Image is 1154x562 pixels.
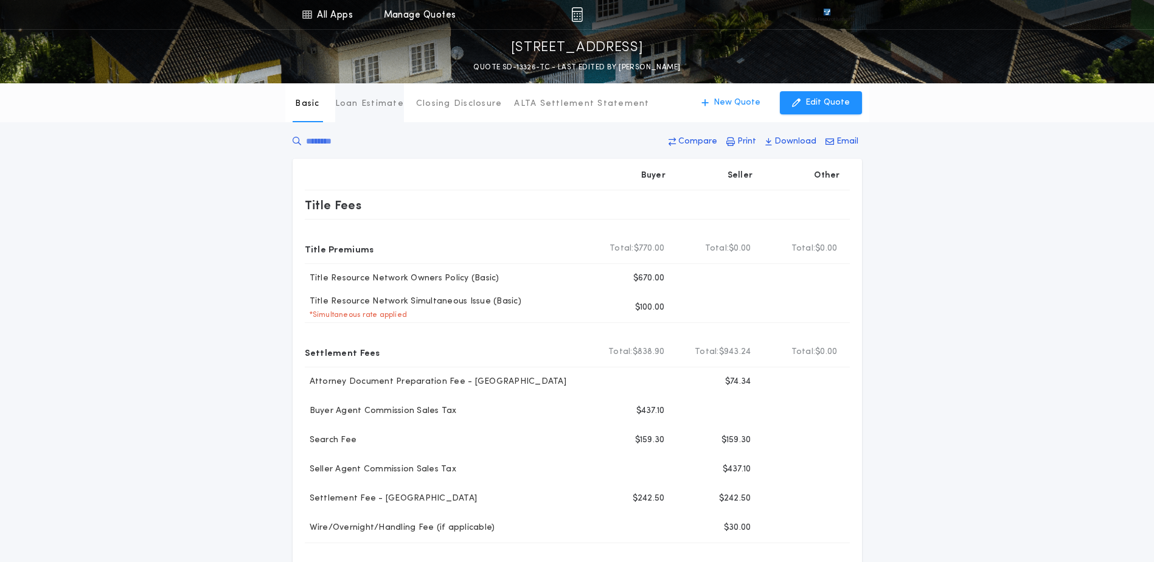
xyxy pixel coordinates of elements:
b: Total: [705,243,729,255]
b: Total: [608,346,633,358]
p: $437.10 [636,405,665,417]
img: vs-icon [801,9,852,21]
p: Buyer [641,170,666,182]
p: Print [737,136,756,148]
span: $0.00 [815,346,837,358]
b: Total: [791,243,816,255]
p: $242.50 [719,493,751,505]
p: $159.30 [635,434,665,446]
p: QUOTE SD-13326-TC - LAST EDITED BY [PERSON_NAME] [473,61,680,74]
p: [STREET_ADDRESS] [511,38,644,58]
p: Compare [678,136,717,148]
p: Basic [295,98,319,110]
span: $770.00 [634,243,665,255]
p: Title Premiums [305,239,374,258]
p: Attorney Document Preparation Fee - [GEOGRAPHIC_DATA] [305,376,566,388]
b: Total: [695,346,719,358]
p: $100.00 [635,302,665,314]
p: Loan Estimate [335,98,404,110]
p: Other [814,170,839,182]
p: Settlement Fees [305,342,380,362]
p: $30.00 [724,522,751,534]
p: Seller Agent Commission Sales Tax [305,463,456,476]
p: Wire/Overnight/Handling Fee (if applicable) [305,522,495,534]
p: $159.30 [721,434,751,446]
p: Title Resource Network Owners Policy (Basic) [305,272,499,285]
p: Buyer Agent Commission Sales Tax [305,405,457,417]
button: Compare [665,131,721,153]
b: Total: [791,346,816,358]
span: $0.00 [729,243,751,255]
p: Seller [728,170,753,182]
p: Download [774,136,816,148]
button: Download [762,131,820,153]
b: Total: [610,243,634,255]
p: Title Fees [305,195,362,215]
span: $943.24 [719,346,751,358]
p: * Simultaneous rate applied [305,310,408,320]
p: Edit Quote [805,97,850,109]
p: Email [836,136,858,148]
p: $242.50 [633,493,665,505]
p: $437.10 [723,463,751,476]
p: New Quote [714,97,760,109]
button: New Quote [689,91,773,114]
p: Title Resource Network Simultaneous Issue (Basic) [305,296,521,308]
p: ALTA Settlement Statement [514,98,649,110]
button: Edit Quote [780,91,862,114]
img: img [571,7,583,22]
p: Closing Disclosure [416,98,502,110]
span: $0.00 [815,243,837,255]
p: $74.34 [725,376,751,388]
span: $838.90 [633,346,665,358]
p: Search Fee [305,434,357,446]
p: $670.00 [633,272,665,285]
button: Print [723,131,760,153]
button: Email [822,131,862,153]
p: Settlement Fee - [GEOGRAPHIC_DATA] [305,493,478,505]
